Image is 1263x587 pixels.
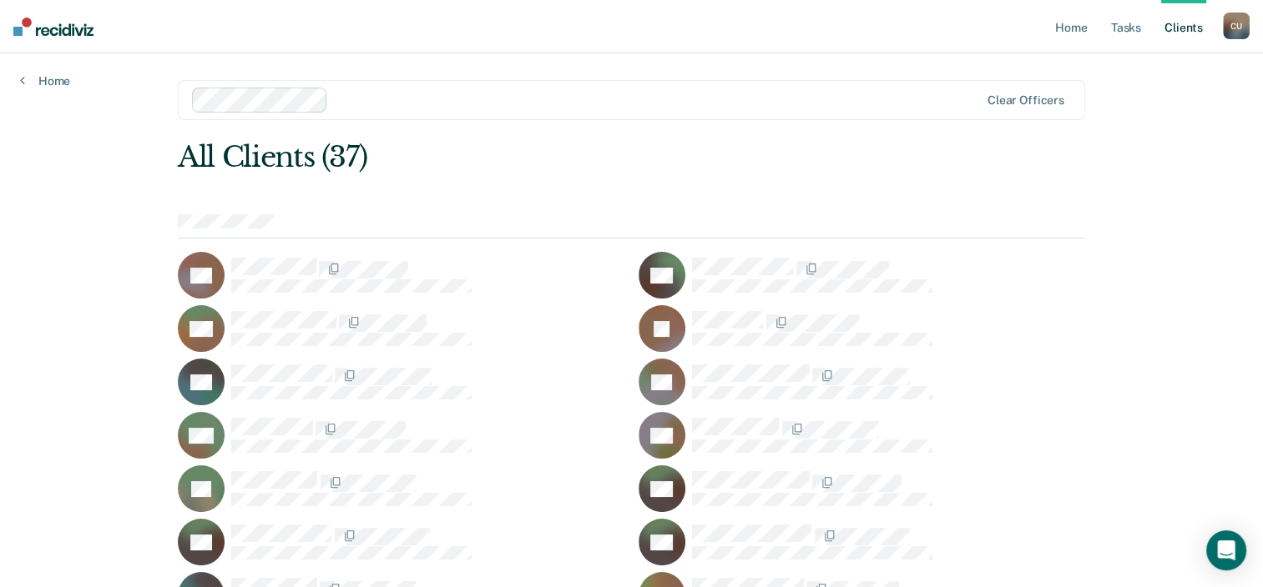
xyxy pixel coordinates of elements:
a: Home [20,73,70,88]
img: Recidiviz [13,18,93,36]
div: C U [1223,13,1250,39]
div: Clear officers [988,93,1064,108]
button: CU [1223,13,1250,39]
div: Open Intercom Messenger [1206,530,1246,570]
div: All Clients (37) [178,140,903,174]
